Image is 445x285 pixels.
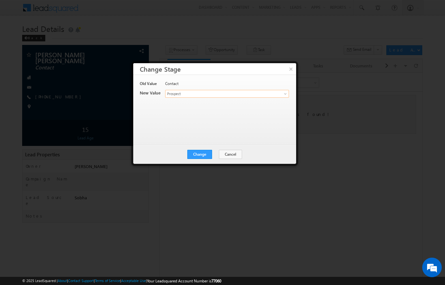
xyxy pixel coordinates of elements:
div: All Selected [34,7,53,13]
a: Terms of Service [95,278,120,283]
div: Chat with us now [34,34,109,43]
button: × [286,63,296,75]
span: Time [98,5,107,15]
em: Start Chat [88,201,118,209]
a: About [58,278,67,283]
div: All Selected [33,5,81,15]
div: No activities found! [7,22,256,61]
span: Your Leadsquared Account Number is [147,278,221,283]
h3: Change Stage [140,63,296,75]
a: Acceptable Use [121,278,146,283]
button: Cancel [219,150,242,159]
textarea: Type your message and hit 'Enter' [8,60,119,195]
div: Old Value [140,81,161,90]
img: d_60004797649_company_0_60004797649 [11,34,27,43]
span: Prospect [165,91,267,97]
a: Contact Support [68,278,94,283]
div: New Value [140,90,161,99]
div: Contact [165,81,288,90]
a: Prospect [165,90,289,98]
div: All Time [112,7,125,13]
span: © 2025 LeadSquared | | | | | [22,278,221,284]
div: Minimize live chat window [107,3,122,19]
span: Activity Type [7,5,29,15]
span: 77060 [211,278,221,283]
button: Change [187,150,212,159]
